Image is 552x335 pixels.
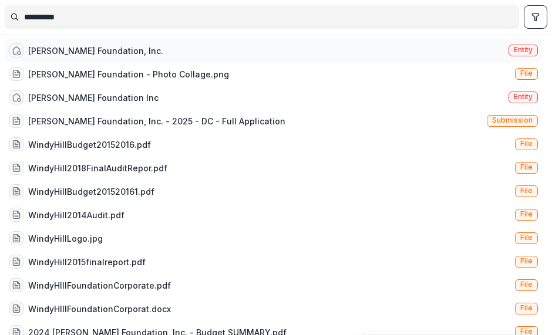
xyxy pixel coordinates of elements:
[28,115,285,127] div: [PERSON_NAME] Foundation, Inc. - 2025 - DC - Full Application
[28,256,146,268] div: WindyHill2015finalreport.pdf
[28,45,163,57] div: [PERSON_NAME] Foundation, Inc.
[28,303,171,315] div: WindyHIllFoundationCorporat.docx
[514,46,533,54] span: Entity
[28,92,159,104] div: [PERSON_NAME] Foundation Inc
[514,93,533,101] span: Entity
[520,257,533,265] span: File
[520,234,533,242] span: File
[28,279,171,292] div: WindyHIllFoundationCorporate.pdf
[28,138,151,151] div: WindyHillBudget20152016.pdf
[524,5,547,29] button: toggle filters
[520,304,533,312] span: File
[520,210,533,218] span: File
[28,185,154,198] div: WindyHillBudget201520161.pdf
[492,116,533,124] span: Submission
[520,187,533,195] span: File
[520,69,533,77] span: File
[520,163,533,171] span: File
[28,68,229,80] div: [PERSON_NAME] Foundation - Photo Collage.png
[520,280,533,289] span: File
[28,232,103,245] div: WindyHillLogo.jpg
[28,162,167,174] div: WindyHill2018FinalAuditRepor.pdf
[28,209,124,221] div: WindyHill2014Audit.pdf
[520,140,533,148] span: File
